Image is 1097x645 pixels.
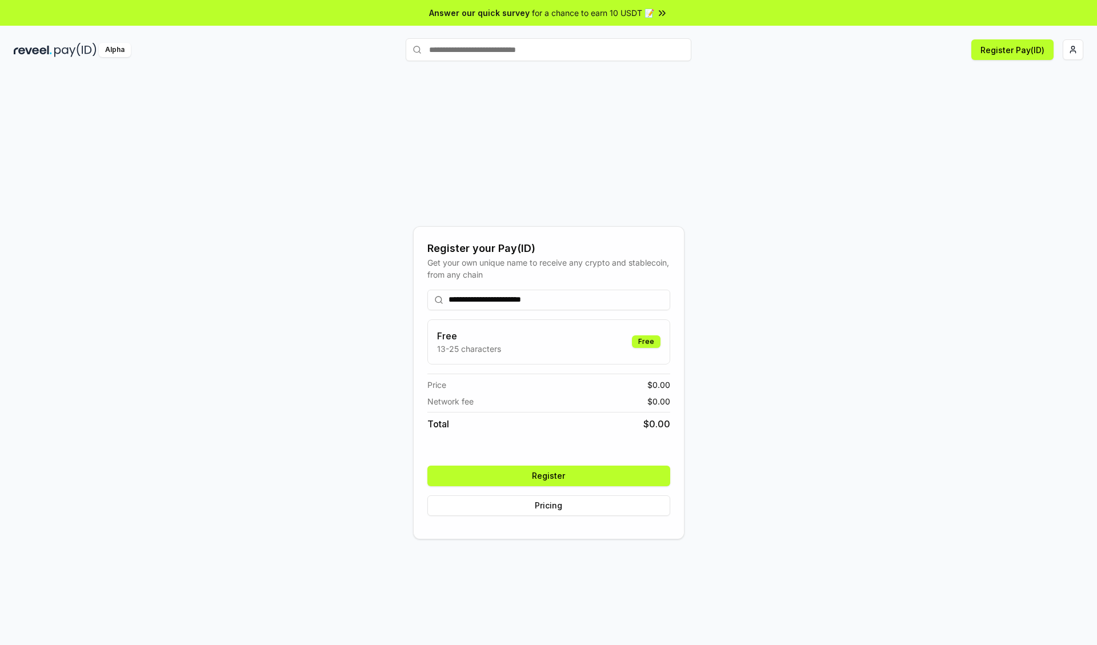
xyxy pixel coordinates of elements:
[427,257,670,281] div: Get your own unique name to receive any crypto and stablecoin, from any chain
[427,495,670,516] button: Pricing
[14,43,52,57] img: reveel_dark
[427,395,474,407] span: Network fee
[99,43,131,57] div: Alpha
[971,39,1054,60] button: Register Pay(ID)
[647,395,670,407] span: $ 0.00
[532,7,654,19] span: for a chance to earn 10 USDT 📝
[437,329,501,343] h3: Free
[429,7,530,19] span: Answer our quick survey
[427,466,670,486] button: Register
[632,335,660,348] div: Free
[647,379,670,391] span: $ 0.00
[427,417,449,431] span: Total
[54,43,97,57] img: pay_id
[437,343,501,355] p: 13-25 characters
[643,417,670,431] span: $ 0.00
[427,241,670,257] div: Register your Pay(ID)
[427,379,446,391] span: Price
